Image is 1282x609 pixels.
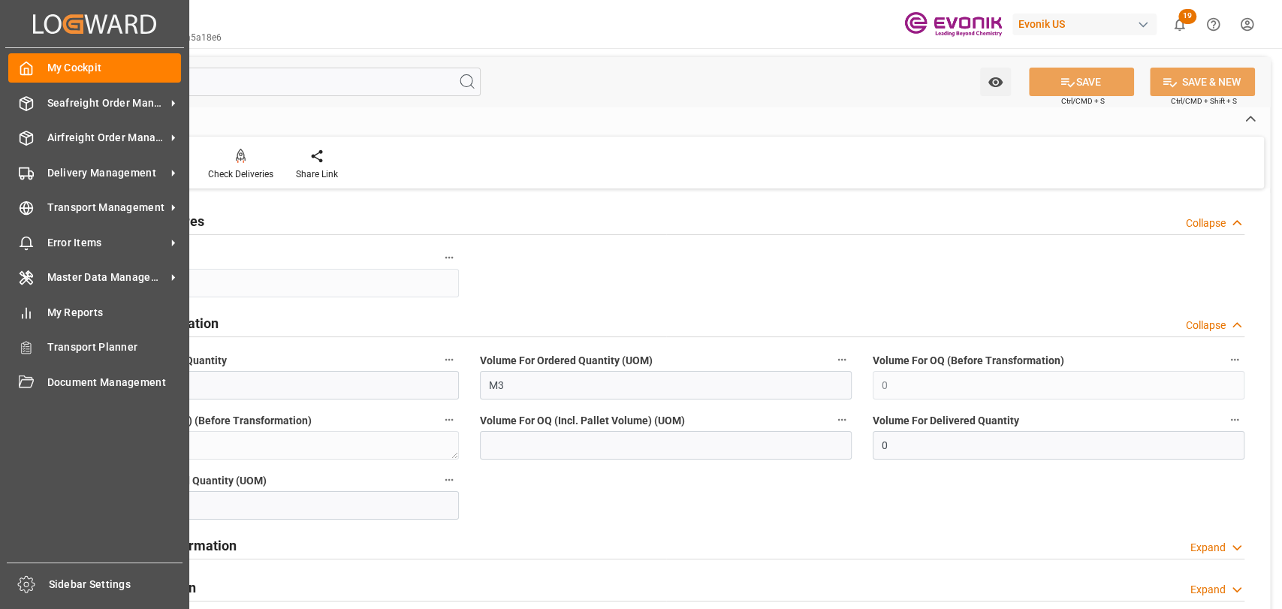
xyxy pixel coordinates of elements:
div: Share Link [296,167,338,181]
a: Transport Planner [8,333,181,362]
span: Delivery Management [47,165,166,181]
span: Volume For OQ (UOM) (Before Transformation) [87,413,312,429]
textarea: DMQ [87,431,459,460]
button: SAVE [1029,68,1134,96]
span: My Reports [47,305,182,321]
button: Volume For OQ (Incl. Pallet Volume) (UOM) [832,410,852,430]
button: SAVE & NEW [1150,68,1255,96]
button: Volume For Ordered Quantity (UOM) [832,350,852,369]
span: Document Management [47,375,182,390]
span: Volume For Ordered Quantity (UOM) [480,353,653,369]
button: Volume For OQ (Before Transformation) [1225,350,1244,369]
a: My Reports [8,297,181,327]
span: Sidebar Settings [49,577,183,592]
button: open menu [980,68,1011,96]
span: Ctrl/CMD + S [1061,95,1105,107]
div: Collapse [1186,318,1226,333]
button: Volume For Delivered Quantity [1225,410,1244,430]
button: Volume For OQ (UOM) (Before Transformation) [439,410,459,430]
span: 19 [1178,9,1196,24]
input: Search Fields [69,68,481,96]
div: Expand [1190,540,1226,556]
button: Volume For Ordered Quantity [439,350,459,369]
span: My Cockpit [47,60,182,76]
span: Master Data Management [47,270,166,285]
span: Volume For Delivered Quantity [873,413,1019,429]
button: show 19 new notifications [1163,8,1196,41]
span: Transport Planner [47,339,182,355]
span: Transport Management [47,200,166,216]
button: Volume For Delivered Quantity (UOM) [439,470,459,490]
span: Ctrl/CMD + Shift + S [1171,95,1237,107]
span: Error Items [47,235,166,251]
span: Volume For OQ (Incl. Pallet Volume) (UOM) [480,413,685,429]
button: Evonik US [1012,10,1163,38]
img: Evonik-brand-mark-Deep-Purple-RGB.jpeg_1700498283.jpeg [904,11,1002,38]
div: Expand [1190,582,1226,598]
button: Help Center [1196,8,1230,41]
span: Airfreight Order Management [47,130,166,146]
a: My Cockpit [8,53,181,83]
span: Volume For OQ (Before Transformation) [873,353,1064,369]
div: Evonik US [1012,14,1157,35]
a: Document Management [8,367,181,396]
span: Seafreight Order Management [47,95,166,111]
button: Total Volume (In M3) [439,248,459,267]
div: Check Deliveries [208,167,273,181]
div: Collapse [1186,216,1226,231]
